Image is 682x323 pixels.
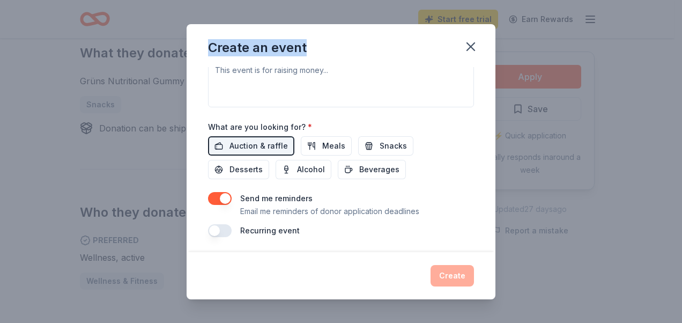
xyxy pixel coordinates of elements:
span: Meals [322,140,345,152]
button: Alcohol [276,160,331,179]
span: Snacks [380,140,407,152]
label: What are you looking for? [208,122,312,133]
span: Desserts [229,163,263,176]
span: Alcohol [297,163,325,176]
button: Snacks [358,136,413,156]
button: Meals [301,136,352,156]
button: Auction & raffle [208,136,294,156]
span: Auction & raffle [229,140,288,152]
button: Desserts [208,160,269,179]
label: Send me reminders [240,194,313,203]
span: Beverages [359,163,399,176]
label: Recurring event [240,226,300,235]
p: Email me reminders of donor application deadlines [240,205,419,218]
div: Create an event [208,39,307,56]
button: Beverages [338,160,406,179]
